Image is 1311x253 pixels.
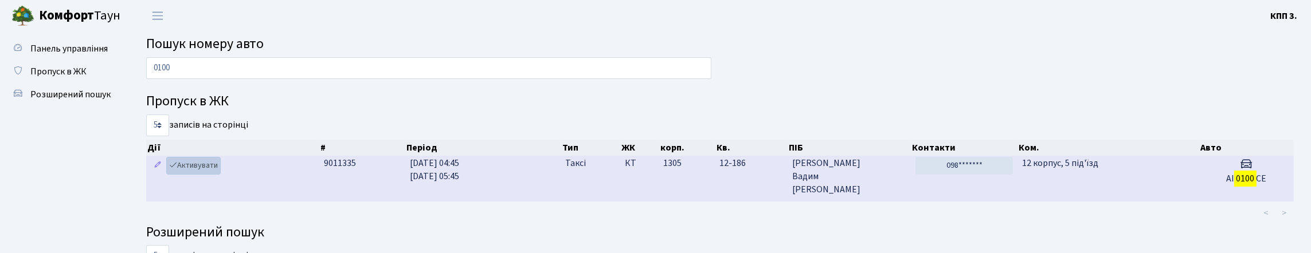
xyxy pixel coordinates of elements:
[1018,140,1199,156] th: Ком.
[620,140,659,156] th: ЖК
[410,157,459,183] span: [DATE] 04:45 [DATE] 05:45
[561,140,621,156] th: Тип
[11,5,34,27] img: logo.png
[1270,9,1297,23] a: КПП 3.
[1204,173,1289,184] h5: AI CE
[566,157,586,170] span: Таксі
[405,140,561,156] th: Період
[1270,10,1297,22] b: КПП 3.
[30,42,108,55] span: Панель управління
[143,6,172,25] button: Переключити навігацію
[151,157,165,175] a: Редагувати
[625,157,654,170] span: КТ
[659,140,715,156] th: корп.
[788,140,911,156] th: ПІБ
[911,140,1018,156] th: Контакти
[146,224,1294,241] h4: Розширений пошук
[324,157,356,169] span: 9011335
[1234,171,1256,187] mark: 0100
[146,34,264,54] span: Пошук номеру авто
[146,57,711,79] input: Пошук
[30,65,87,78] span: Пропуск в ЖК
[166,157,221,175] a: Активувати
[715,140,788,156] th: Кв.
[664,157,682,169] span: 1305
[146,93,1294,110] h4: Пропуск в ЖК
[146,114,169,136] select: записів на сторінці
[6,83,120,106] a: Розширений пошук
[6,37,120,60] a: Панель управління
[146,114,248,136] label: записів на сторінці
[792,157,906,196] span: [PERSON_NAME] Вадим [PERSON_NAME]
[720,157,783,170] span: 12-186
[1199,140,1294,156] th: Авто
[39,6,120,26] span: Таун
[39,6,94,25] b: Комфорт
[6,60,120,83] a: Пропуск в ЖК
[146,140,319,156] th: Дії
[30,88,111,101] span: Розширений пошук
[1022,157,1098,169] span: 12 корпус, 5 під'їзд
[319,140,406,156] th: #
